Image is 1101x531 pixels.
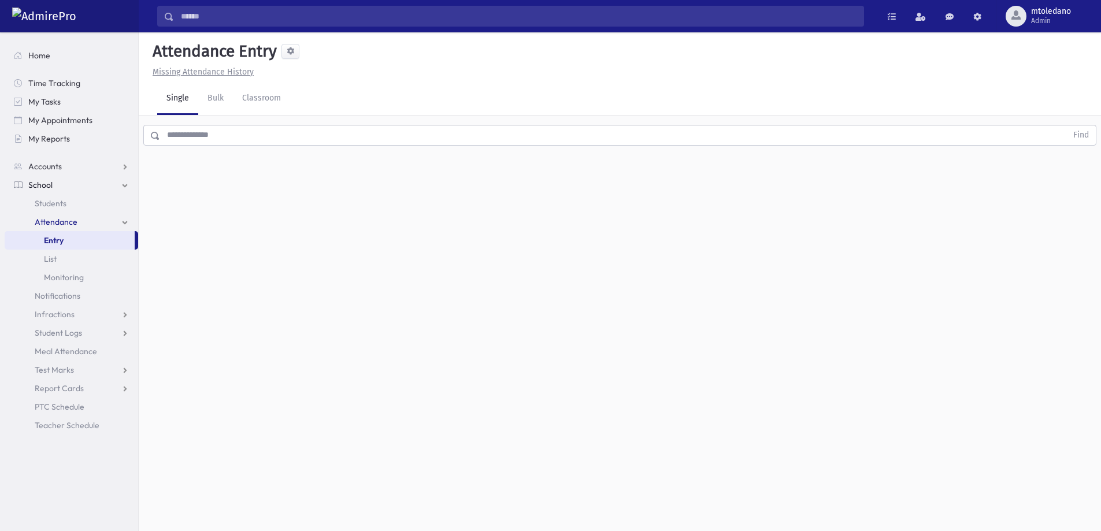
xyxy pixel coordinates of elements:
h5: Attendance Entry [148,42,277,61]
span: My Reports [28,133,70,144]
span: My Appointments [28,115,92,125]
a: Home [5,46,138,65]
a: Classroom [233,83,290,115]
a: Entry [5,231,135,250]
a: Accounts [5,157,138,176]
span: mtoledano [1031,7,1071,16]
span: Admin [1031,16,1071,25]
a: School [5,176,138,194]
a: Attendance [5,213,138,231]
a: Notifications [5,287,138,305]
span: List [44,254,57,264]
a: My Tasks [5,92,138,111]
span: Entry [44,235,64,246]
a: List [5,250,138,268]
span: Attendance [35,217,77,227]
a: Monitoring [5,268,138,287]
span: Report Cards [35,383,84,393]
button: Find [1066,125,1096,145]
span: Time Tracking [28,78,80,88]
a: Student Logs [5,324,138,342]
a: Report Cards [5,379,138,398]
span: Test Marks [35,365,74,375]
span: PTC Schedule [35,402,84,412]
a: Teacher Schedule [5,416,138,435]
input: Search [174,6,863,27]
span: Notifications [35,291,80,301]
span: Monitoring [44,272,84,283]
span: Home [28,50,50,61]
a: My Reports [5,129,138,148]
span: Accounts [28,161,62,172]
span: My Tasks [28,96,61,107]
a: Infractions [5,305,138,324]
span: Student Logs [35,328,82,338]
span: Teacher Schedule [35,420,99,430]
span: Infractions [35,309,75,320]
span: School [28,180,53,190]
a: My Appointments [5,111,138,129]
a: PTC Schedule [5,398,138,416]
a: Time Tracking [5,74,138,92]
a: Students [5,194,138,213]
a: Test Marks [5,361,138,379]
u: Missing Attendance History [153,67,254,77]
a: Single [157,83,198,115]
span: Students [35,198,66,209]
span: Meal Attendance [35,346,97,357]
a: Meal Attendance [5,342,138,361]
a: Missing Attendance History [148,67,254,77]
a: Bulk [198,83,233,115]
img: AdmirePro [9,5,79,28]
